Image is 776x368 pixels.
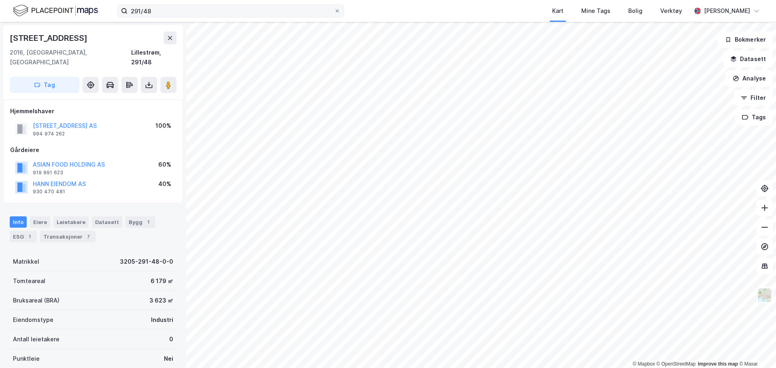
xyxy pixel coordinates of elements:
div: Nei [164,354,173,364]
div: Verktøy [660,6,682,16]
div: 919 991 623 [33,169,63,176]
div: Datasett [92,216,122,228]
div: Industri [151,315,173,325]
div: Bygg [125,216,155,228]
div: 3205-291-48-0-0 [120,257,173,266]
img: logo.f888ab2527a4732fd821a326f86c7f29.svg [13,4,98,18]
a: Mapbox [633,361,655,367]
div: Matrikkel [13,257,39,266]
div: Lillestrøm, 291/48 [131,48,176,67]
button: Tag [10,77,79,93]
button: Bokmerker [718,32,773,48]
div: [PERSON_NAME] [704,6,750,16]
div: Punktleie [13,354,40,364]
div: Info [10,216,27,228]
div: 1 [144,218,152,226]
a: OpenStreetMap [657,361,696,367]
div: Eiendomstype [13,315,53,325]
div: 100% [155,121,171,131]
div: Bruksareal (BRA) [13,296,60,305]
div: Kart [552,6,563,16]
div: 1 [26,233,34,241]
a: Improve this map [698,361,738,367]
div: 40% [158,179,171,189]
div: Gårdeiere [10,145,176,155]
button: Tags [735,109,773,125]
div: 0 [169,334,173,344]
div: Kontrollprogram for chat [736,329,776,368]
div: 6 179 ㎡ [151,276,173,286]
input: Søk på adresse, matrikkel, gårdeiere, leietakere eller personer [128,5,334,17]
button: Analyse [726,70,773,87]
div: Hjemmelshaver [10,106,176,116]
div: Leietakere [53,216,89,228]
button: Filter [734,90,773,106]
div: ESG [10,231,37,242]
div: 7 [84,233,92,241]
div: Antall leietakere [13,334,60,344]
img: Z [757,288,772,303]
div: 2016, [GEOGRAPHIC_DATA], [GEOGRAPHIC_DATA] [10,48,131,67]
div: Bolig [628,6,642,16]
div: Mine Tags [581,6,610,16]
div: Eiere [30,216,50,228]
div: Transaksjoner [40,231,96,242]
div: 3 623 ㎡ [149,296,173,305]
div: 994 974 262 [33,131,65,137]
button: Datasett [723,51,773,67]
div: 60% [158,160,171,169]
div: 930 470 481 [33,188,65,195]
div: [STREET_ADDRESS] [10,32,89,44]
iframe: Chat Widget [736,329,776,368]
div: Tomteareal [13,276,45,286]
